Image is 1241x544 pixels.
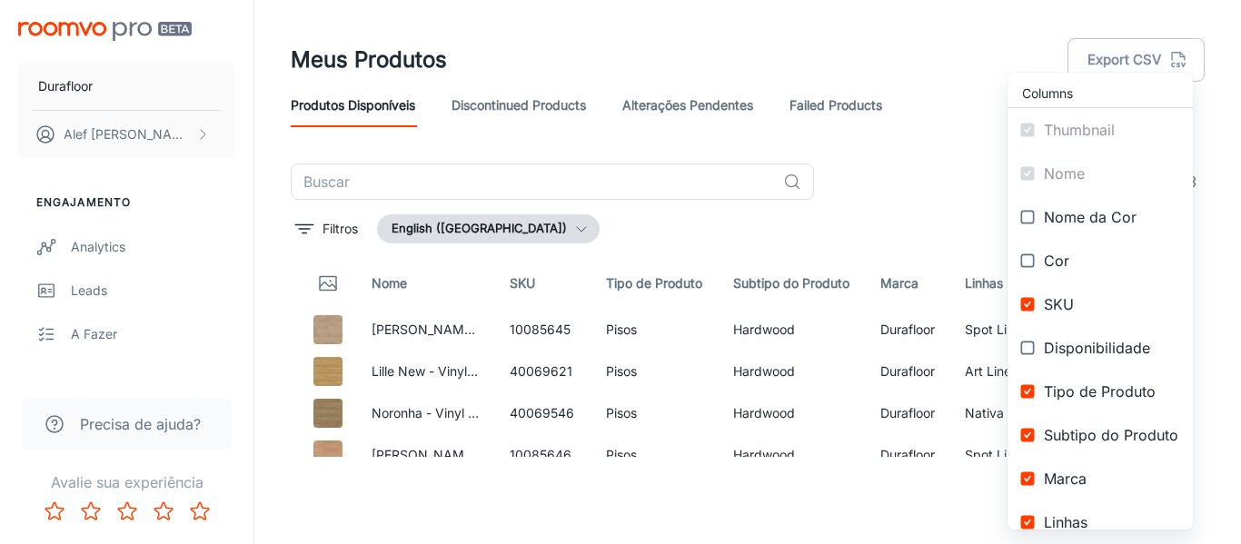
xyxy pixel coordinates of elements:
span: Marca [1044,468,1178,490]
span: Subtipo do Produto [1044,424,1178,446]
span: SKU [1044,293,1178,315]
span: Disponibilidade [1044,337,1178,359]
span: Cor [1044,250,1178,272]
span: Columns [1022,84,1178,104]
span: Linhas [1044,511,1178,533]
span: Nome da Cor [1044,206,1178,228]
span: Tipo de Produto [1044,381,1178,402]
